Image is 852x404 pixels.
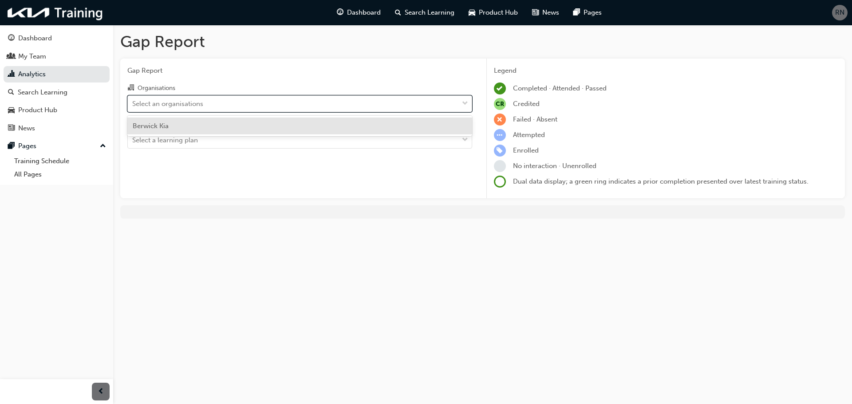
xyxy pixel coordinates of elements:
[8,142,15,150] span: pages-icon
[4,138,110,154] button: Pages
[133,122,169,130] span: Berwick Kia
[8,53,15,61] span: people-icon
[11,154,110,168] a: Training Schedule
[462,134,468,146] span: down-icon
[513,162,596,170] span: No interaction · Unenrolled
[127,84,134,92] span: organisation-icon
[98,386,104,397] span: prev-icon
[337,7,343,18] span: guage-icon
[8,71,15,78] span: chart-icon
[513,100,540,108] span: Credited
[138,84,175,93] div: Organisations
[8,106,15,114] span: car-icon
[525,4,566,22] a: news-iconNews
[11,168,110,181] a: All Pages
[4,48,110,65] a: My Team
[461,4,525,22] a: car-iconProduct Hub
[8,125,15,133] span: news-icon
[494,114,506,126] span: learningRecordVerb_FAIL-icon
[494,160,506,172] span: learningRecordVerb_NONE-icon
[4,4,106,22] img: kia-training
[494,66,838,76] div: Legend
[573,7,580,18] span: pages-icon
[100,141,106,152] span: up-icon
[388,4,461,22] a: search-iconSearch Learning
[18,105,57,115] div: Product Hub
[832,5,848,20] button: RN
[132,135,198,145] div: Select a learning plan
[330,4,388,22] a: guage-iconDashboard
[127,66,472,76] span: Gap Report
[8,35,15,43] span: guage-icon
[513,115,557,123] span: Failed · Absent
[494,98,506,110] span: null-icon
[132,98,203,109] div: Select an organisations
[513,131,545,139] span: Attempted
[4,30,110,47] a: Dashboard
[395,7,401,18] span: search-icon
[18,141,36,151] div: Pages
[479,8,518,18] span: Product Hub
[4,120,110,137] a: News
[566,4,609,22] a: pages-iconPages
[532,7,539,18] span: news-icon
[18,33,52,43] div: Dashboard
[584,8,602,18] span: Pages
[542,8,559,18] span: News
[4,28,110,138] button: DashboardMy TeamAnalyticsSearch LearningProduct HubNews
[513,177,809,185] span: Dual data display; a green ring indicates a prior completion presented over latest training status.
[4,66,110,82] a: Analytics
[347,8,381,18] span: Dashboard
[513,146,539,154] span: Enrolled
[8,89,14,97] span: search-icon
[494,145,506,157] span: learningRecordVerb_ENROLL-icon
[835,8,844,18] span: RN
[120,32,845,51] h1: Gap Report
[462,98,468,110] span: down-icon
[469,7,475,18] span: car-icon
[4,84,110,101] a: Search Learning
[513,84,607,92] span: Completed · Attended · Passed
[18,51,46,62] div: My Team
[18,87,67,98] div: Search Learning
[18,123,35,133] div: News
[494,82,506,94] span: learningRecordVerb_COMPLETE-icon
[405,8,454,18] span: Search Learning
[494,129,506,141] span: learningRecordVerb_ATTEMPT-icon
[4,102,110,118] a: Product Hub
